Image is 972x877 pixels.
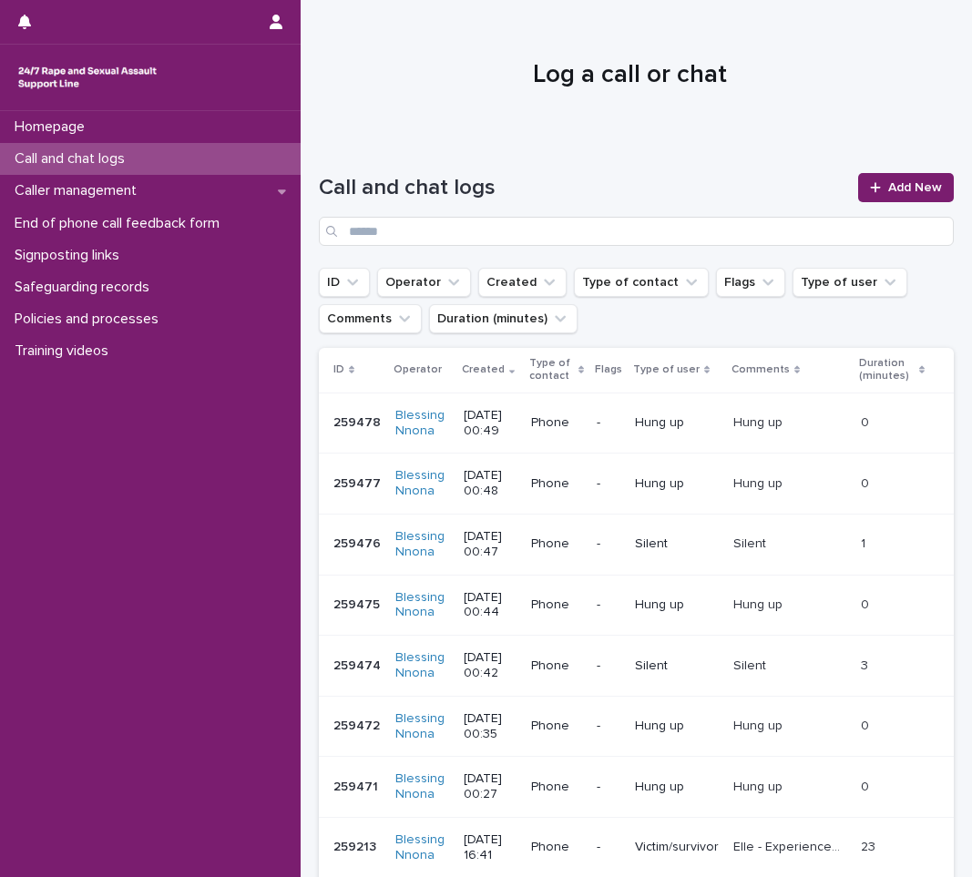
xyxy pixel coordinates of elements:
a: Blessing Nnona [395,468,449,499]
p: Type of user [633,360,700,380]
p: Phone [531,597,582,613]
img: rhQMoQhaT3yELyF149Cw [15,59,160,96]
p: [DATE] 16:41 [464,832,517,863]
button: Duration (minutes) [429,304,578,333]
button: ID [319,268,370,297]
a: Blessing Nnona [395,408,449,439]
p: Safeguarding records [7,279,164,296]
p: - [597,415,620,431]
p: Hung up [733,412,786,431]
tr: 259474259474 Blessing Nnona [DATE] 00:42Phone-SilentSilentSilent 33 [319,636,954,697]
p: Hung up [635,780,719,795]
p: 259478 [333,412,384,431]
p: - [597,536,620,552]
button: Flags [716,268,785,297]
input: Search [319,217,954,246]
a: Blessing Nnona [395,650,449,681]
p: - [597,597,620,613]
p: 259472 [333,715,384,734]
p: ID [333,360,344,380]
tr: 259472259472 Blessing Nnona [DATE] 00:35Phone-Hung upHung upHung up 00 [319,696,954,757]
p: 0 [861,715,873,734]
p: Comments [732,360,790,380]
p: Elle - Experienced SV, explored feelings, provided emotional support, empowered, explored options... [733,836,850,855]
a: Blessing Nnona [395,832,449,863]
span: Add New [888,181,942,194]
p: 259477 [333,473,384,492]
p: 259471 [333,776,382,795]
p: 259474 [333,655,384,674]
p: [DATE] 00:42 [464,650,517,681]
p: 0 [861,473,873,492]
p: Flags [595,360,622,380]
p: 23 [861,836,879,855]
p: Hung up [733,594,786,613]
button: Operator [377,268,471,297]
p: Phone [531,840,582,855]
p: Hung up [733,473,786,492]
button: Comments [319,304,422,333]
p: Phone [531,536,582,552]
p: Hung up [635,597,719,613]
p: Phone [531,719,582,734]
p: [DATE] 00:47 [464,529,517,560]
p: Hung up [635,476,719,492]
p: Silent [635,536,719,552]
p: Hung up [733,776,786,795]
a: Blessing Nnona [395,711,449,742]
p: End of phone call feedback form [7,215,234,232]
p: Policies and processes [7,311,173,328]
p: Phone [531,476,582,492]
p: 259476 [333,533,384,552]
p: Hung up [733,715,786,734]
p: [DATE] 00:48 [464,468,517,499]
p: Training videos [7,342,123,360]
p: Duration (minutes) [859,353,915,387]
p: Silent [733,533,770,552]
button: Type of user [793,268,907,297]
p: 259213 [333,836,380,855]
p: Created [462,360,505,380]
tr: 259475259475 Blessing Nnona [DATE] 00:44Phone-Hung upHung upHung up 00 [319,575,954,636]
p: Call and chat logs [7,150,139,168]
p: Phone [531,780,582,795]
tr: 259478259478 Blessing Nnona [DATE] 00:49Phone-Hung upHung upHung up 00 [319,393,954,454]
p: Hung up [635,719,719,734]
p: [DATE] 00:35 [464,711,517,742]
p: 0 [861,776,873,795]
p: Type of contact [529,353,574,387]
p: 3 [861,655,872,674]
p: Phone [531,658,582,674]
a: Blessing Nnona [395,771,449,802]
p: [DATE] 00:27 [464,771,517,802]
button: Type of contact [574,268,709,297]
p: - [597,780,620,795]
p: - [597,840,620,855]
a: Add New [858,173,954,202]
h1: Call and chat logs [319,175,847,201]
p: 0 [861,412,873,431]
p: Homepage [7,118,99,136]
p: - [597,719,620,734]
p: Caller management [7,182,151,199]
p: Signposting links [7,247,134,264]
h1: Log a call or chat [319,60,940,91]
p: Operator [394,360,442,380]
p: 0 [861,594,873,613]
p: [DATE] 00:44 [464,590,517,621]
a: Blessing Nnona [395,590,449,621]
p: 259475 [333,594,384,613]
tr: 259477259477 Blessing Nnona [DATE] 00:48Phone-Hung upHung upHung up 00 [319,454,954,515]
p: - [597,658,620,674]
tr: 259471259471 Blessing Nnona [DATE] 00:27Phone-Hung upHung upHung up 00 [319,757,954,818]
p: [DATE] 00:49 [464,408,517,439]
p: Phone [531,415,582,431]
a: Blessing Nnona [395,529,449,560]
p: Silent [733,655,770,674]
p: Silent [635,658,719,674]
p: Hung up [635,415,719,431]
button: Created [478,268,567,297]
p: Victim/survivor [635,840,719,855]
p: - [597,476,620,492]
